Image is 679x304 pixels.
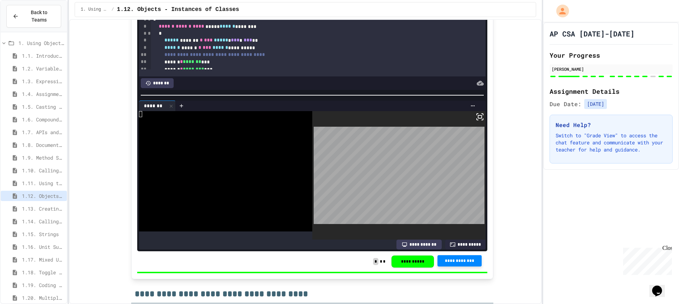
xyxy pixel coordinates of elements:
span: 1.7. APIs and Libraries [22,128,64,136]
span: 1.20. Multiple Choice Exercises for Unit 1a (1.1-1.6) [22,294,64,302]
iframe: chat widget [620,245,672,275]
span: 1.18. Toggle Mixed Up or Write Code Practice 1.1-1.6 [22,269,64,276]
span: 1.15. Strings [22,230,64,238]
iframe: chat widget [649,276,672,297]
span: Back to Teams [23,9,55,24]
span: 1.2. Variables and Data Types [22,65,64,72]
div: My Account [549,3,571,19]
span: 1.5. Casting and Ranges of Values [22,103,64,110]
span: 1.1. Introduction to Algorithms, Programming, and Compilers [22,52,64,59]
span: 1.19. Coding Practice 1a (1.1-1.6) [22,281,64,289]
span: 1.13. Creating and Initializing Objects: Constructors [22,205,64,212]
h2: Assignment Details [550,86,673,96]
span: 1. Using Objects and Methods [18,39,64,47]
span: 1.6. Compound Assignment Operators [22,116,64,123]
h1: AP CSA [DATE]-[DATE] [550,29,634,39]
span: [DATE] [584,99,607,109]
h2: Your Progress [550,50,673,60]
span: 1.12. Objects - Instances of Classes [22,192,64,200]
span: 1.11. Using the Math Class [22,179,64,187]
span: 1.12. Objects - Instances of Classes [117,5,239,14]
span: 1.9. Method Signatures [22,154,64,161]
span: 1.4. Assignment and Input [22,90,64,98]
span: Due Date: [550,100,581,108]
span: 1.17. Mixed Up Code Practice 1.1-1.6 [22,256,64,263]
span: 1.14. Calling Instance Methods [22,218,64,225]
span: 1.16. Unit Summary 1a (1.1-1.6) [22,243,64,251]
span: 1.3. Expressions and Output [New] [22,78,64,85]
span: 1.10. Calling Class Methods [22,167,64,174]
div: Chat with us now!Close [3,3,49,45]
h3: Need Help? [556,121,667,129]
div: [PERSON_NAME] [552,66,671,72]
p: Switch to "Grade View" to access the chat feature and communicate with your teacher for help and ... [556,132,667,153]
span: 1.8. Documentation with Comments and Preconditions [22,141,64,149]
span: / [111,7,114,12]
span: 1. Using Objects and Methods [81,7,109,12]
